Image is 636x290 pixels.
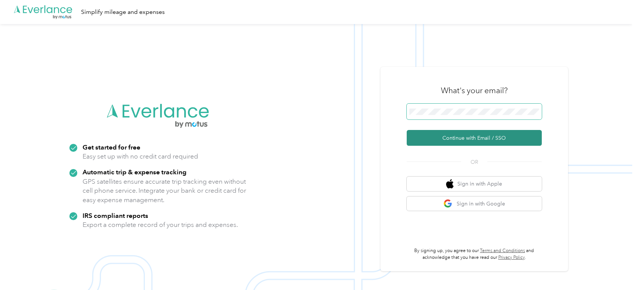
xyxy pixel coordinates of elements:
strong: IRS compliant reports [83,211,148,219]
button: google logoSign in with Google [407,196,542,211]
strong: Automatic trip & expense tracking [83,168,186,176]
strong: Get started for free [83,143,140,151]
h3: What's your email? [441,85,508,96]
a: Privacy Policy [498,255,525,260]
p: By signing up, you agree to our and acknowledge that you have read our . [407,248,542,261]
button: apple logoSign in with Apple [407,177,542,191]
img: apple logo [446,179,454,189]
button: Continue with Email / SSO [407,130,542,146]
p: Easy set up with no credit card required [83,152,198,161]
a: Terms and Conditions [480,248,525,254]
img: google logo [444,199,453,208]
span: OR [461,158,487,166]
p: Export a complete record of your trips and expenses. [83,220,238,230]
div: Simplify mileage and expenses [81,8,165,17]
p: GPS satellites ensure accurate trip tracking even without cell phone service. Integrate your bank... [83,177,247,205]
